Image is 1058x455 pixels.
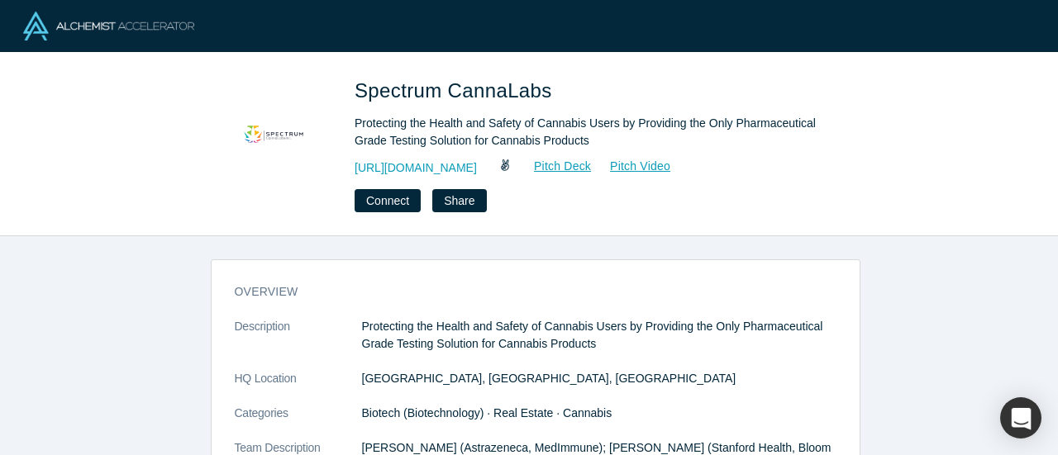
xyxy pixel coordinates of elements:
[362,370,836,387] dd: [GEOGRAPHIC_DATA], [GEOGRAPHIC_DATA], [GEOGRAPHIC_DATA]
[355,79,558,102] span: Spectrum CannaLabs
[23,12,194,40] img: Alchemist Logo
[432,189,486,212] button: Share
[355,115,817,149] div: Protecting the Health and Safety of Cannabis Users by Providing the Only Pharmaceutical Grade Tes...
[592,157,671,176] a: Pitch Video
[235,370,362,405] dt: HQ Location
[362,318,836,353] p: Protecting the Health and Safety of Cannabis Users by Providing the Only Pharmaceutical Grade Tes...
[516,157,592,176] a: Pitch Deck
[235,405,362,439] dt: Categories
[355,189,421,212] button: Connect
[362,406,612,419] span: Biotech (Biotechnology) · Real Estate · Cannabis
[235,283,813,301] h3: overview
[235,318,362,370] dt: Description
[355,159,477,177] a: [URL][DOMAIN_NAME]
[216,76,331,192] img: Spectrum CannaLabs's Logo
